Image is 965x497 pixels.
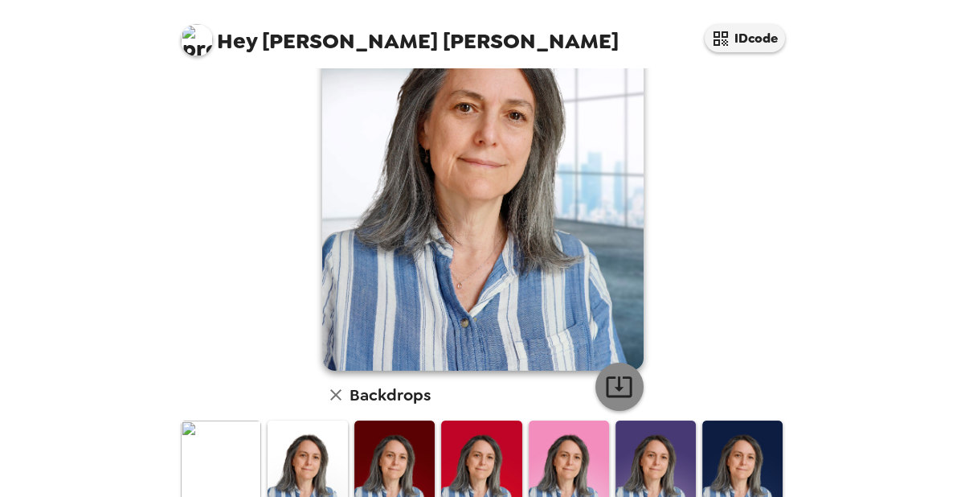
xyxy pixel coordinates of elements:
span: Hey [217,27,257,55]
button: IDcode [705,24,785,52]
h6: Backdrops [350,382,431,408]
span: [PERSON_NAME] [PERSON_NAME] [181,16,619,52]
img: profile pic [181,24,213,56]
